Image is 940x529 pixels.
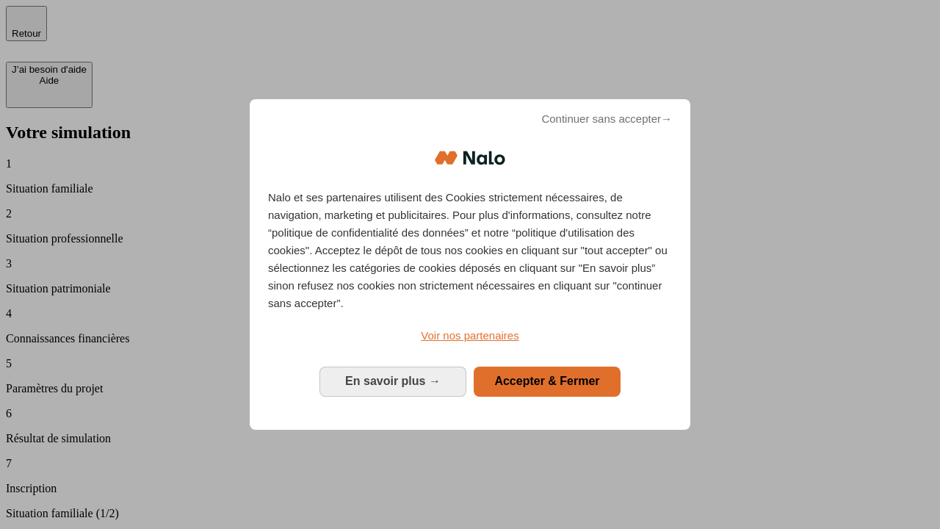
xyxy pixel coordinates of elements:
[250,99,690,429] div: Bienvenue chez Nalo Gestion du consentement
[268,189,672,312] p: Nalo et ses partenaires utilisent des Cookies strictement nécessaires, de navigation, marketing e...
[319,367,466,396] button: En savoir plus: Configurer vos consentements
[474,367,621,396] button: Accepter & Fermer: Accepter notre traitement des données et fermer
[541,110,672,128] span: Continuer sans accepter→
[345,375,441,387] span: En savoir plus →
[268,327,672,345] a: Voir nos partenaires
[435,136,505,180] img: Logo
[421,329,518,342] span: Voir nos partenaires
[494,375,599,387] span: Accepter & Fermer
